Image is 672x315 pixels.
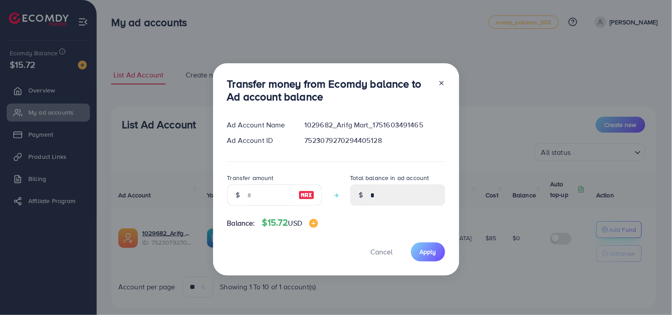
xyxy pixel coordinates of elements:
button: Cancel [360,242,404,261]
div: 7523079270294405128 [297,135,452,146]
span: Apply [420,247,436,256]
span: Cancel [371,247,393,257]
div: 1029682_Arifg Mart_1751603491465 [297,120,452,130]
h3: Transfer money from Ecomdy balance to Ad account balance [227,77,431,103]
div: Ad Account Name [220,120,298,130]
button: Apply [411,242,445,261]
span: USD [288,218,302,228]
label: Total balance in ad account [350,173,429,182]
img: image [309,219,318,228]
label: Transfer amount [227,173,274,182]
iframe: Chat [634,275,665,308]
img: image [299,190,315,200]
div: Ad Account ID [220,135,298,146]
h4: $15.72 [262,217,318,228]
span: Balance: [227,218,255,228]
